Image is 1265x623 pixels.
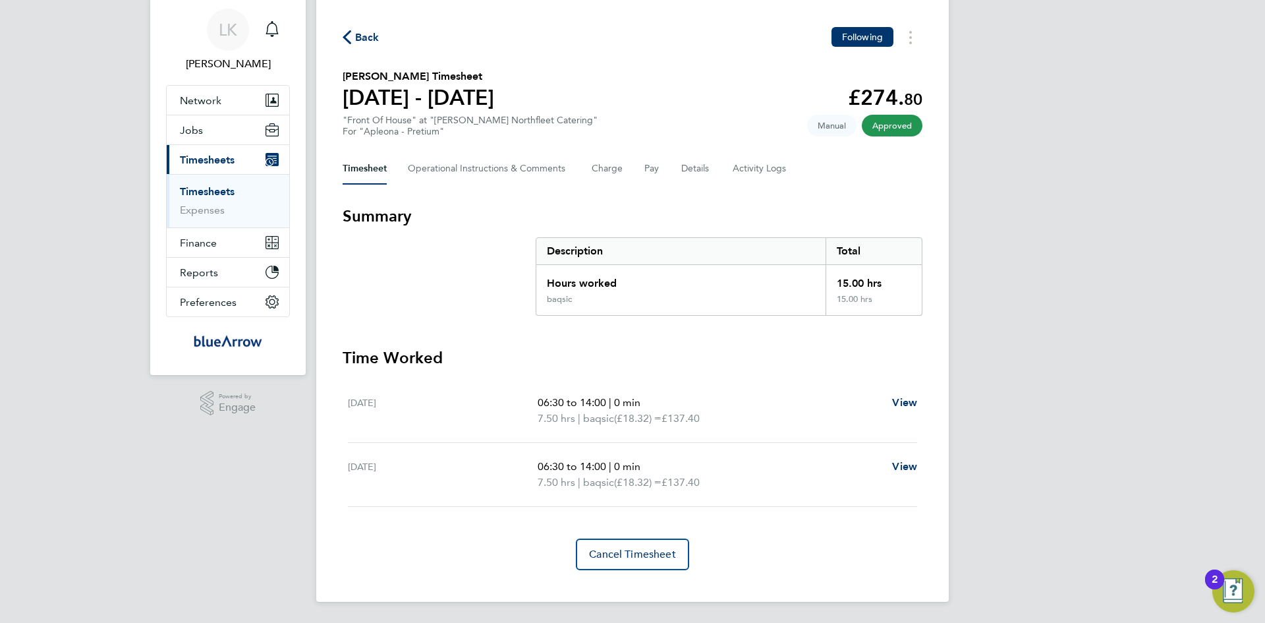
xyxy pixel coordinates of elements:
[614,476,661,489] span: (£18.32) =
[807,115,857,136] span: This timesheet was manually created.
[167,115,289,144] button: Jobs
[348,395,538,427] div: [DATE]
[661,476,700,489] span: £137.40
[826,294,922,315] div: 15.00 hrs
[343,69,494,84] h2: [PERSON_NAME] Timesheet
[167,287,289,316] button: Preferences
[167,86,289,115] button: Network
[538,396,606,409] span: 06:30 to 14:00
[578,476,580,489] span: |
[538,412,575,425] span: 7.50 hrs
[167,174,289,227] div: Timesheets
[1212,570,1254,612] button: Open Resource Center, 2 new notifications
[343,29,379,45] button: Back
[343,126,598,137] div: For "Apleona - Pretium"
[180,266,218,279] span: Reports
[733,153,788,185] button: Activity Logs
[219,391,256,402] span: Powered by
[892,460,917,473] span: View
[892,396,917,409] span: View
[343,153,387,185] button: Timesheet
[348,459,538,490] div: [DATE]
[576,539,689,570] button: Cancel Timesheet
[1212,579,1218,597] div: 2
[343,84,494,111] h1: [DATE] - [DATE]
[536,265,826,294] div: Hours worked
[200,391,256,416] a: Powered byEngage
[904,90,922,109] span: 80
[614,460,640,473] span: 0 min
[583,411,614,427] span: baqsic
[538,476,575,489] span: 7.50 hrs
[167,228,289,257] button: Finance
[166,9,290,72] a: LK[PERSON_NAME]
[644,153,660,185] button: Pay
[343,206,922,570] section: Timesheet
[355,30,379,45] span: Back
[862,115,922,136] span: This timesheet has been approved.
[343,115,598,137] div: "Front Of House" at "[PERSON_NAME] Northfleet Catering"
[681,153,712,185] button: Details
[826,238,922,264] div: Total
[892,459,917,475] a: View
[536,237,922,316] div: Summary
[892,395,917,411] a: View
[547,294,572,305] div: baqsic
[194,330,262,351] img: bluearrow-logo-retina.png
[180,185,235,198] a: Timesheets
[180,94,221,107] span: Network
[899,27,922,47] button: Timesheets Menu
[180,154,235,166] span: Timesheets
[166,330,290,351] a: Go to home page
[180,296,237,309] span: Preferences
[609,460,611,473] span: |
[848,85,922,110] app-decimal: £274.
[343,347,922,369] h3: Time Worked
[609,396,611,409] span: |
[180,204,225,216] a: Expenses
[219,21,237,38] span: LK
[592,153,623,185] button: Charge
[826,265,922,294] div: 15.00 hrs
[614,412,661,425] span: (£18.32) =
[219,402,256,413] span: Engage
[167,145,289,174] button: Timesheets
[842,31,883,43] span: Following
[343,206,922,227] h3: Summary
[578,412,580,425] span: |
[167,258,289,287] button: Reports
[583,475,614,490] span: baqsic
[408,153,571,185] button: Operational Instructions & Comments
[614,396,640,409] span: 0 min
[536,238,826,264] div: Description
[180,237,217,249] span: Finance
[661,412,700,425] span: £137.40
[831,27,893,47] button: Following
[180,124,203,136] span: Jobs
[589,548,676,561] span: Cancel Timesheet
[166,56,290,72] span: Louise Kempster
[538,460,606,473] span: 06:30 to 14:00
